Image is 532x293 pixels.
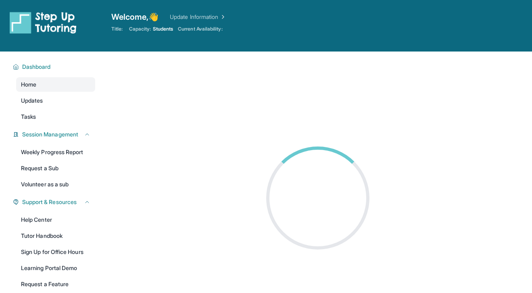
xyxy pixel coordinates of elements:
a: Request a Feature [16,277,95,291]
span: Students [153,26,173,32]
span: Session Management [22,130,78,138]
span: Capacity: [129,26,151,32]
a: Updates [16,93,95,108]
button: Support & Resources [19,198,90,206]
a: Weekly Progress Report [16,145,95,159]
img: Chevron Right [218,13,226,21]
a: Tasks [16,109,95,124]
a: Update Information [170,13,226,21]
a: Home [16,77,95,92]
button: Dashboard [19,63,90,71]
a: Request a Sub [16,161,95,175]
a: Sign Up for Office Hours [16,245,95,259]
span: Home [21,80,36,89]
button: Session Management [19,130,90,138]
span: Tasks [21,113,36,121]
span: Current Availability: [178,26,222,32]
a: Volunteer as a sub [16,177,95,192]
span: Dashboard [22,63,51,71]
span: Updates [21,97,43,105]
span: Welcome, 👋 [111,11,159,23]
span: Support & Resources [22,198,77,206]
a: Learning Portal Demo [16,261,95,275]
a: Tutor Handbook [16,229,95,243]
span: Title: [111,26,123,32]
a: Help Center [16,213,95,227]
img: logo [10,11,77,34]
